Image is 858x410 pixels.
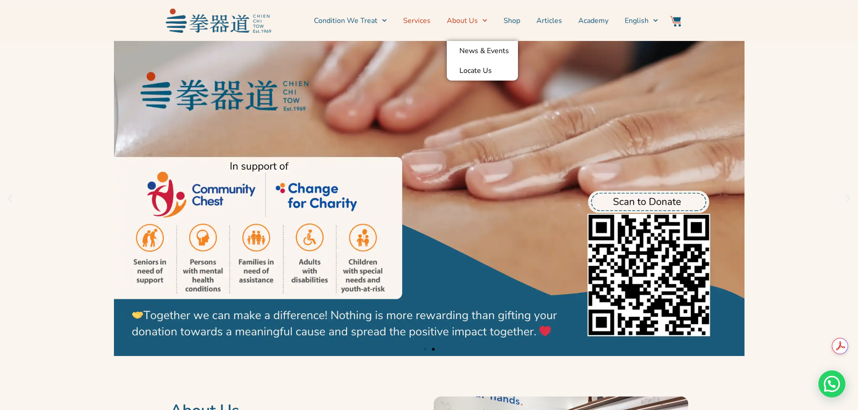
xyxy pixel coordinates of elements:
a: Services [403,9,431,32]
span: English [625,15,649,26]
a: Articles [536,9,562,32]
nav: Menu [276,9,658,32]
a: Locate Us [447,61,518,81]
ul: About Us [447,41,518,81]
img: Website Icon-03 [670,16,681,27]
div: Previous slide [5,193,16,204]
a: Shop [504,9,520,32]
a: Academy [578,9,608,32]
a: News & Events [447,41,518,61]
a: Switch to English [625,9,658,32]
a: About Us [447,9,487,32]
span: Go to slide 2 [432,348,435,351]
div: Next slide [842,193,853,204]
span: Go to slide 1 [424,348,427,351]
a: Condition We Treat [314,9,387,32]
div: Need help? WhatsApp contact [818,370,845,397]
